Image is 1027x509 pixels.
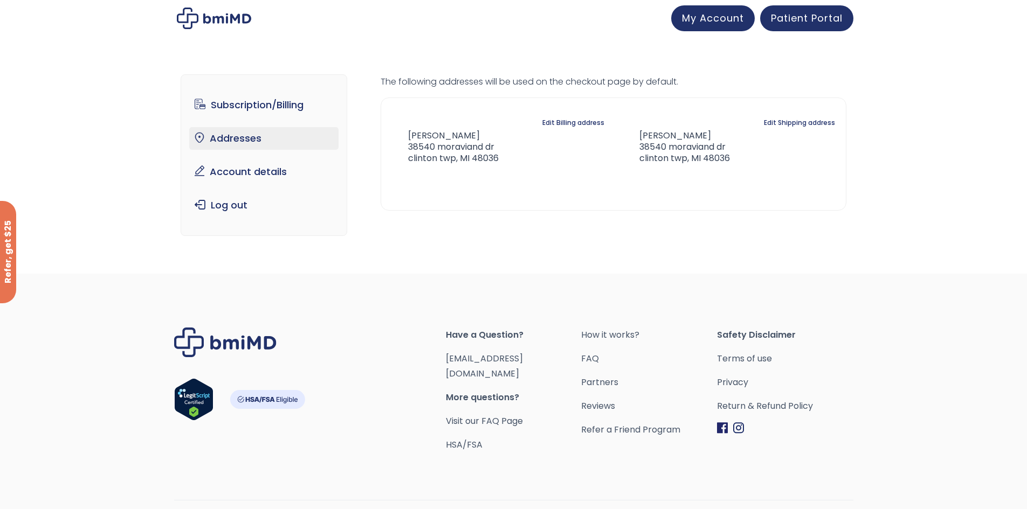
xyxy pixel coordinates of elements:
[446,327,582,343] span: Have a Question?
[381,74,846,89] p: The following addresses will be used on the checkout page by default.
[177,8,251,29] img: My account
[392,130,499,164] address: [PERSON_NAME] 38540 moraviand dr clinton twp, MI 48036
[622,130,730,164] address: [PERSON_NAME] 38540 moraviand dr clinton twp, MI 48036
[189,194,339,217] a: Log out
[446,438,483,451] a: HSA/FSA
[581,399,717,414] a: Reviews
[581,351,717,366] a: FAQ
[717,351,853,366] a: Terms of use
[682,11,744,25] span: My Account
[581,375,717,390] a: Partners
[189,94,339,116] a: Subscription/Billing
[733,422,744,434] img: Instagram
[446,415,523,427] a: Visit our FAQ Page
[771,11,843,25] span: Patient Portal
[230,390,305,409] img: HSA-FSA
[717,399,853,414] a: Return & Refund Policy
[542,115,604,130] a: Edit Billing address
[717,327,853,343] span: Safety Disclaimer
[189,127,339,150] a: Addresses
[671,5,755,31] a: My Account
[717,375,853,390] a: Privacy
[174,327,277,357] img: Brand Logo
[446,390,582,405] span: More questions?
[581,422,717,437] a: Refer a Friend Program
[189,161,339,183] a: Account details
[764,115,835,130] a: Edit Shipping address
[181,74,347,236] nav: Account pages
[174,378,213,426] a: Verify LegitScript Approval for www.bmimd.com
[174,378,213,421] img: Verify Approval for www.bmimd.com
[760,5,853,31] a: Patient Portal
[717,422,728,434] img: Facebook
[581,327,717,343] a: How it works?
[446,352,523,380] a: [EMAIL_ADDRESS][DOMAIN_NAME]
